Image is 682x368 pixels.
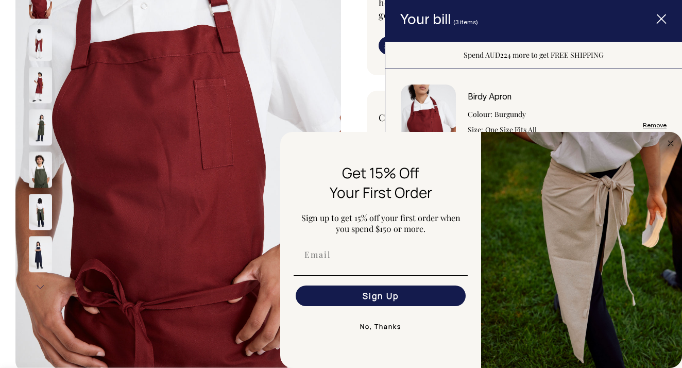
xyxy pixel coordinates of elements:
img: Birdy Apron [29,68,52,104]
div: FLYOUT Form [280,132,682,368]
span: Spend AUD224 more to get FREE SHIPPING [464,50,604,60]
button: Sign Up [296,286,466,306]
dd: One Size Fits All [485,124,537,136]
span: i [384,40,387,51]
a: Remove [643,122,667,129]
span: Your First Order [330,182,432,202]
img: olive [29,110,52,146]
button: Next [32,276,48,299]
dd: Burgundy [495,108,526,121]
span: Sign up to get 15% off your first order when you spend $150 or more. [301,212,461,234]
span: (3 items) [453,20,478,25]
img: dark-navy [29,237,52,273]
div: Colour [379,111,481,124]
img: Birdy Apron [401,85,456,167]
input: Email [296,244,466,265]
button: No, Thanks [294,316,468,337]
img: underline [294,275,468,276]
button: Close dialog [664,137,677,149]
img: 5e34ad8f-4f05-4173-92a8-ea475ee49ac9.jpeg [481,132,682,368]
a: iMore details [379,37,448,55]
img: olive [29,152,52,188]
img: olive [29,194,52,230]
span: Get 15% Off [342,163,419,182]
img: burgundy [29,25,52,61]
dt: Colour: [468,108,492,121]
dt: Size: [468,124,483,136]
a: Birdy Apron [468,94,511,101]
